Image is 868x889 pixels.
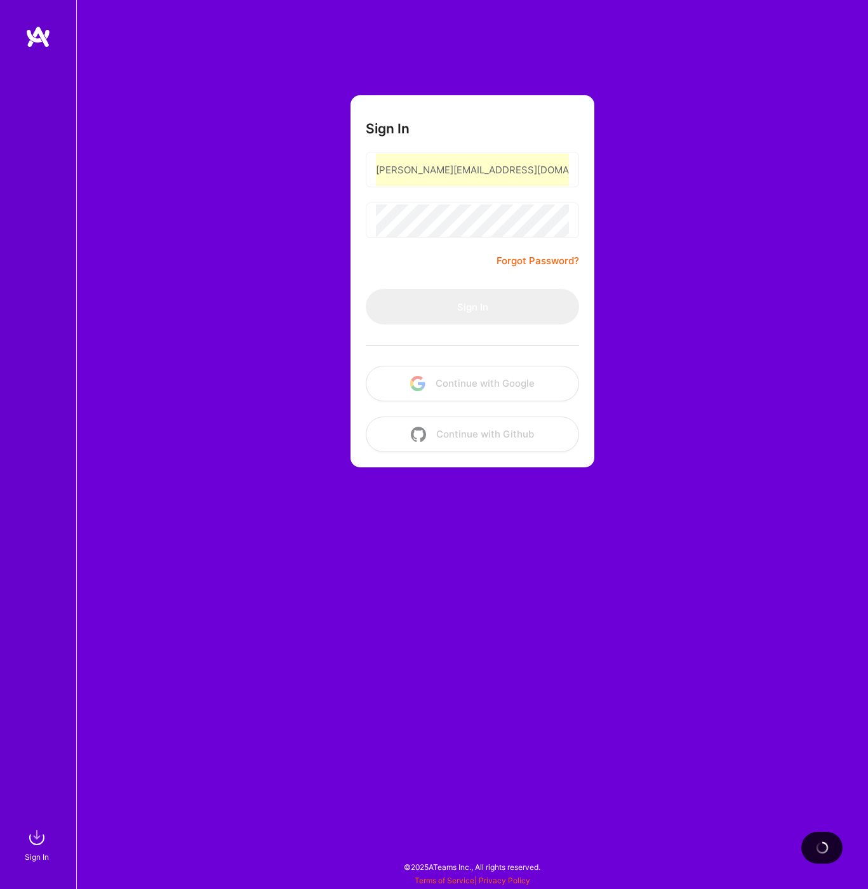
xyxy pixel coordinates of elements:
img: sign in [24,825,50,850]
a: Privacy Policy [479,876,530,885]
div: Sign In [25,850,49,864]
img: icon [411,427,426,442]
a: Forgot Password? [497,253,579,269]
button: Sign In [366,289,579,324]
h3: Sign In [366,121,410,137]
a: Terms of Service [415,876,474,885]
img: loading [814,839,830,855]
button: Continue with Google [366,366,579,401]
img: icon [410,376,425,391]
span: | [415,876,530,885]
div: © 2025 ATeams Inc., All rights reserved. [76,851,868,883]
input: Email... [376,154,569,186]
img: logo [25,25,51,48]
a: sign inSign In [27,825,50,864]
button: Continue with Github [366,417,579,452]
